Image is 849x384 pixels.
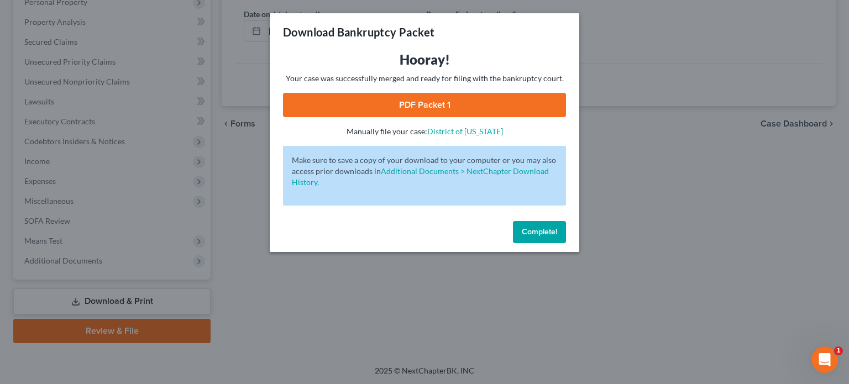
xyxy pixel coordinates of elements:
span: Complete! [522,227,557,236]
p: Make sure to save a copy of your download to your computer or you may also access prior downloads in [292,155,557,188]
span: 1 [834,346,843,355]
a: PDF Packet 1 [283,93,566,117]
a: Additional Documents > NextChapter Download History. [292,166,549,187]
h3: Download Bankruptcy Packet [283,24,434,40]
iframe: Intercom live chat [811,346,838,373]
p: Manually file your case: [283,126,566,137]
a: District of [US_STATE] [427,127,503,136]
p: Your case was successfully merged and ready for filing with the bankruptcy court. [283,73,566,84]
button: Complete! [513,221,566,243]
h3: Hooray! [283,51,566,69]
